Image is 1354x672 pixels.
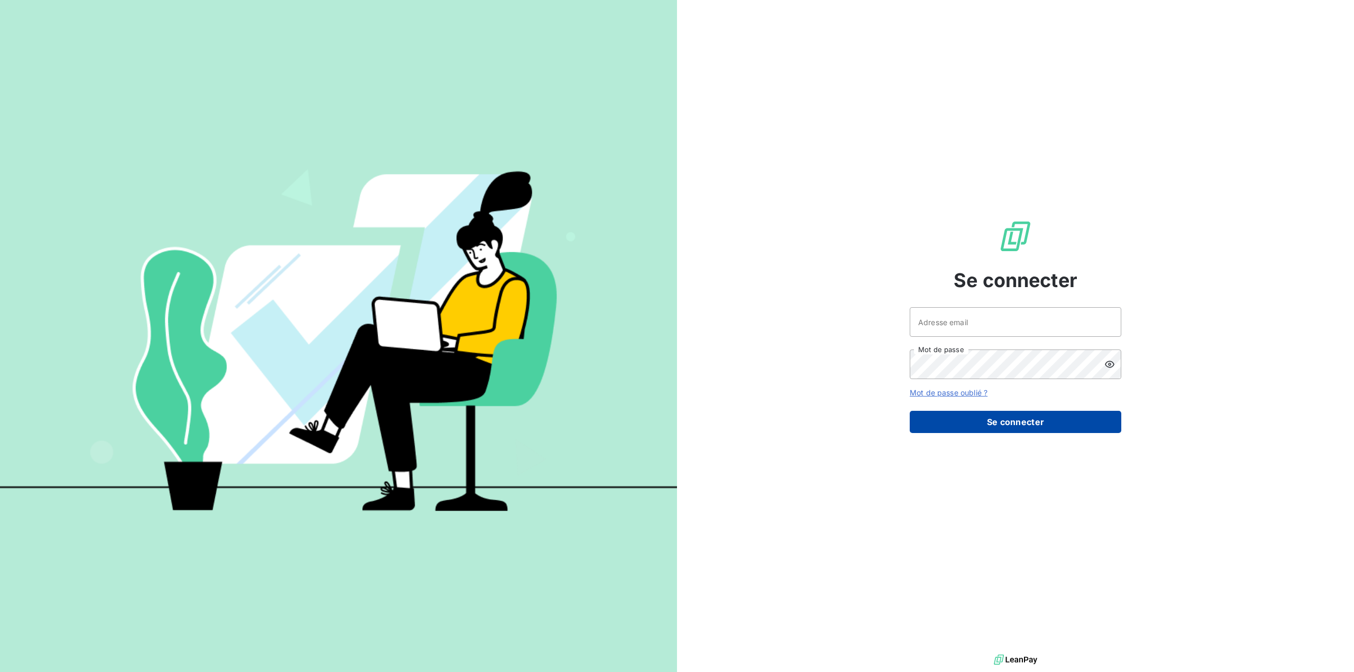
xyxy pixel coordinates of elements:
[954,266,1077,294] span: Se connecter
[910,411,1121,433] button: Se connecter
[910,388,987,397] a: Mot de passe oublié ?
[994,652,1037,668] img: logo
[999,219,1032,253] img: Logo LeanPay
[910,307,1121,337] input: placeholder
